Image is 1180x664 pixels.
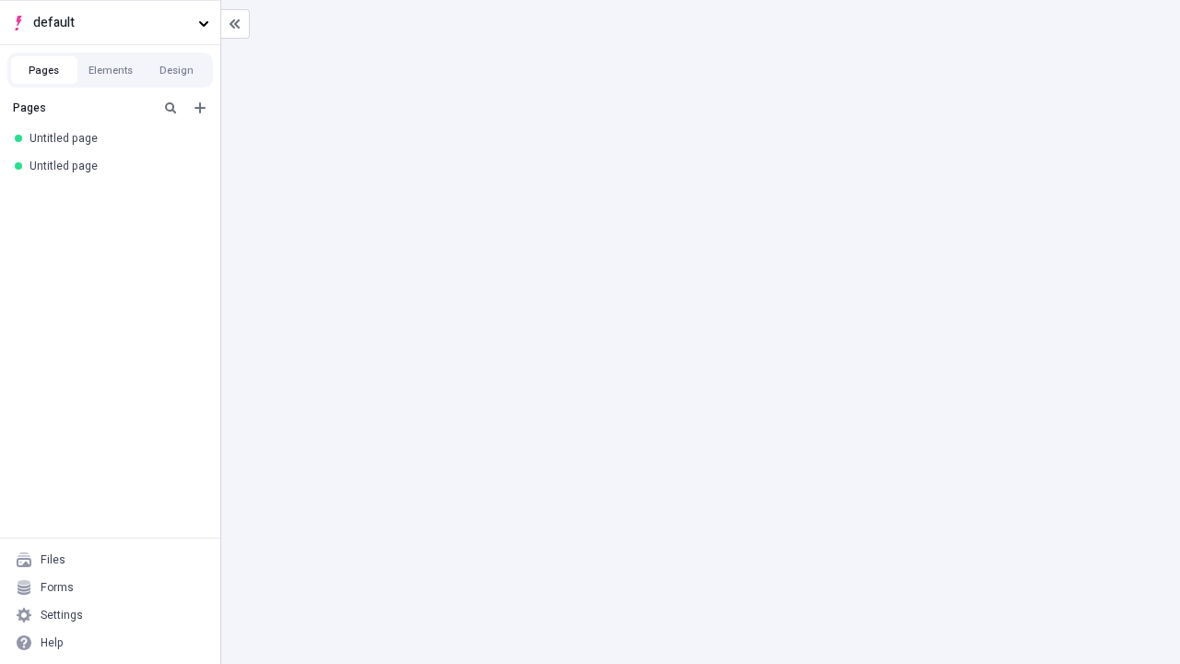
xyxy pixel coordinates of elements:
[13,101,152,115] div: Pages
[41,580,74,595] div: Forms
[144,56,210,84] button: Design
[189,97,211,119] button: Add new
[33,13,191,33] span: default
[41,608,83,622] div: Settings
[41,635,64,650] div: Help
[77,56,144,84] button: Elements
[29,131,198,146] div: Untitled page
[11,56,77,84] button: Pages
[29,159,198,173] div: Untitled page
[41,552,65,567] div: Files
